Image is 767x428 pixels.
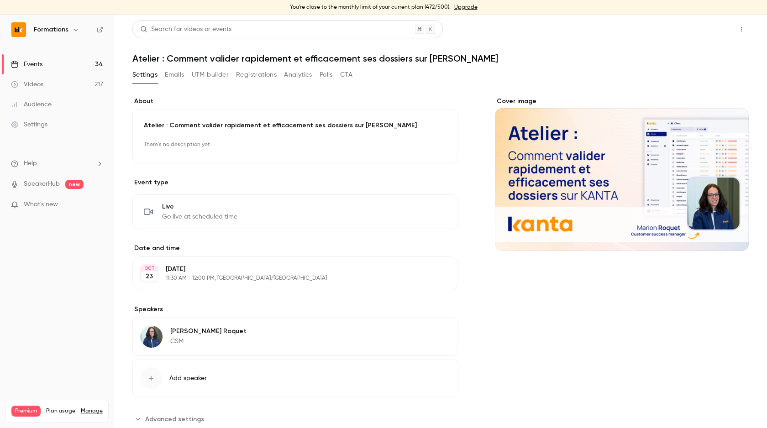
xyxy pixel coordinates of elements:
[24,200,58,209] span: What's new
[454,4,478,11] a: Upgrade
[24,159,37,168] span: Help
[284,68,312,82] button: Analytics
[132,412,210,426] button: Advanced settings
[170,327,247,336] p: [PERSON_NAME] Roquet
[11,120,47,129] div: Settings
[146,272,153,281] p: 23
[24,179,60,189] a: SpeakerHub
[11,406,41,417] span: Premium
[691,20,727,38] button: Share
[165,68,184,82] button: Emails
[132,178,458,187] p: Event type
[141,326,163,348] img: Marion Roquet
[320,68,333,82] button: Polls
[144,137,447,152] p: There's no description yet
[141,265,158,271] div: OCT
[132,360,458,397] button: Add speaker
[132,68,158,82] button: Settings
[170,337,247,346] p: CSM
[92,201,103,209] iframe: Noticeable Trigger
[340,68,352,82] button: CTA
[169,374,207,383] span: Add speaker
[145,414,204,424] span: Advanced settings
[11,60,42,69] div: Events
[166,275,410,282] p: 11:30 AM - 12:00 PM, [GEOGRAPHIC_DATA]/[GEOGRAPHIC_DATA]
[495,97,749,106] label: Cover image
[144,121,447,130] p: Atelier : Comment valider rapidement et efficacement ses dossiers sur [PERSON_NAME]
[81,407,103,415] a: Manage
[11,159,103,168] li: help-dropdown-opener
[11,22,26,37] img: Formations
[132,305,458,314] label: Speakers
[162,212,237,221] span: Go live at scheduled time
[46,407,75,415] span: Plan usage
[11,100,52,109] div: Audience
[65,180,84,189] span: new
[132,318,458,356] div: Marion Roquet[PERSON_NAME] RoquetCSM
[11,80,43,89] div: Videos
[132,412,458,426] section: Advanced settings
[162,202,237,211] span: Live
[132,244,458,253] label: Date and time
[192,68,229,82] button: UTM builder
[132,97,458,106] label: About
[132,53,749,64] h1: Atelier : Comment valider rapidement et efficacement ses dossiers sur [PERSON_NAME]
[166,265,410,274] p: [DATE]
[495,97,749,251] section: Cover image
[236,68,277,82] button: Registrations
[140,25,231,34] div: Search for videos or events
[34,25,68,34] h6: Formations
